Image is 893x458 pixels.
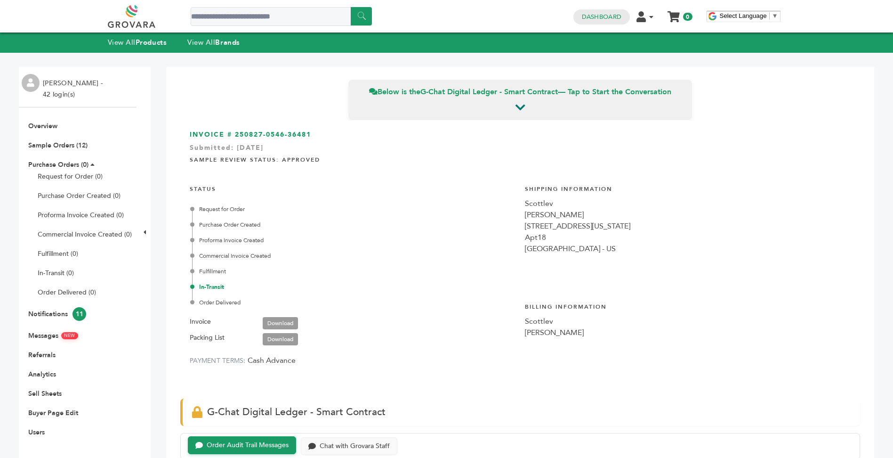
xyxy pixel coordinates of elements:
a: Sell Sheets [28,389,62,398]
a: Sample Orders (12) [28,141,88,150]
div: Order Audit Trail Messages [207,442,289,450]
span: ▼ [772,12,778,19]
div: Scottlev [525,316,851,327]
a: My Cart [668,8,679,18]
a: Download [263,317,298,329]
span: G-Chat Digital Ledger - Smart Contract [207,405,386,419]
div: In-Transit [192,283,515,291]
span: Select Language [720,12,767,19]
a: Proforma Invoice Created (0) [38,211,124,220]
a: Select Language​ [720,12,778,19]
a: Purchase Order Created (0) [38,191,121,200]
div: Purchase Order Created [192,221,515,229]
h4: STATUS [190,178,515,198]
div: Order Delivered [192,298,515,307]
img: profile.png [22,74,40,92]
span: Below is the — Tap to Start the Conversation [369,87,671,97]
a: Users [28,428,45,437]
div: [PERSON_NAME] [525,209,851,221]
span: 11 [72,307,86,321]
span: ​ [769,12,770,19]
a: Purchase Orders (0) [28,160,88,169]
div: Proforma Invoice Created [192,236,515,245]
a: Fulfillment (0) [38,249,78,258]
div: Request for Order [192,205,515,213]
h4: Sample Review Status: Approved [190,149,851,169]
a: Overview [28,122,57,131]
a: In-Transit (0) [38,269,74,278]
span: NEW [61,332,78,339]
a: Notifications11 [28,310,86,319]
a: View AllBrands [187,38,240,47]
li: [PERSON_NAME] - 42 login(s) [43,78,105,100]
a: Request for Order (0) [38,172,103,181]
a: View AllProducts [108,38,167,47]
input: Search a product or brand... [191,7,372,26]
div: [PERSON_NAME] [525,327,851,338]
a: Commercial Invoice Created (0) [38,230,132,239]
div: [STREET_ADDRESS][US_STATE] [525,221,851,232]
div: Scottlev [525,198,851,209]
div: Apt18 [525,232,851,243]
a: Referrals [28,351,56,360]
a: Analytics [28,370,56,379]
a: Download [263,333,298,345]
span: Cash Advance [248,355,296,366]
div: Fulfillment [192,267,515,276]
a: Dashboard [582,13,621,21]
h4: Billing Information [525,296,851,316]
a: Buyer Page Edit [28,409,78,417]
span: 0 [683,13,692,21]
strong: G-Chat Digital Ledger - Smart Contract [420,87,558,97]
a: Order Delivered (0) [38,288,96,297]
label: PAYMENT TERMS: [190,356,246,365]
div: Commercial Invoice Created [192,252,515,260]
div: [GEOGRAPHIC_DATA] - US [525,243,851,254]
label: Invoice [190,316,211,327]
label: Packing List [190,332,225,343]
div: Submitted: [DATE] [190,143,851,157]
strong: Products [136,38,167,47]
div: Chat with Grovara Staff [320,442,390,450]
h3: INVOICE # 250827-0546-36481 [190,130,851,139]
a: MessagesNEW [28,331,78,340]
h4: Shipping Information [525,178,851,198]
strong: Brands [215,38,240,47]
